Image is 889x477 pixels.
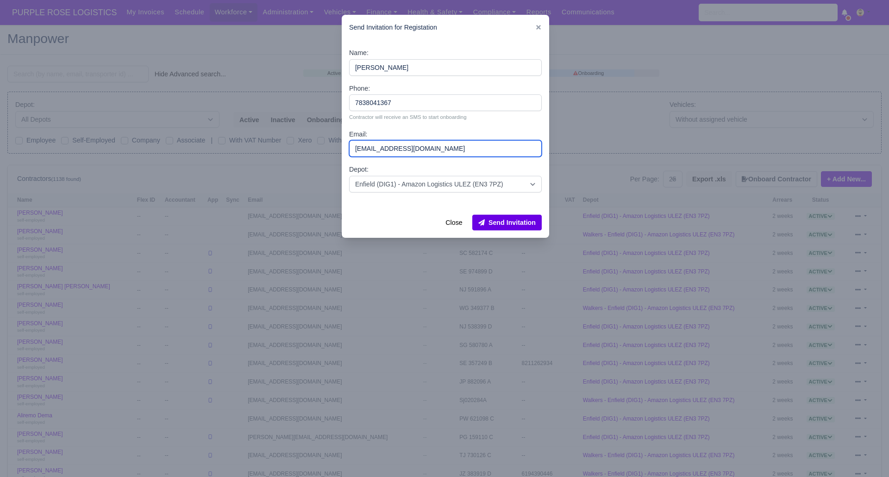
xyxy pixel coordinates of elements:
[722,370,889,477] iframe: Chat Widget
[439,215,468,230] button: Close
[349,129,368,140] label: Email:
[349,83,370,94] label: Phone:
[472,215,542,230] button: Send Invitation
[342,15,549,40] div: Send Invitation for Registation
[349,48,369,58] label: Name:
[349,113,542,121] small: Contractor will receive an SMS to start onboarding
[349,164,369,175] label: Depot:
